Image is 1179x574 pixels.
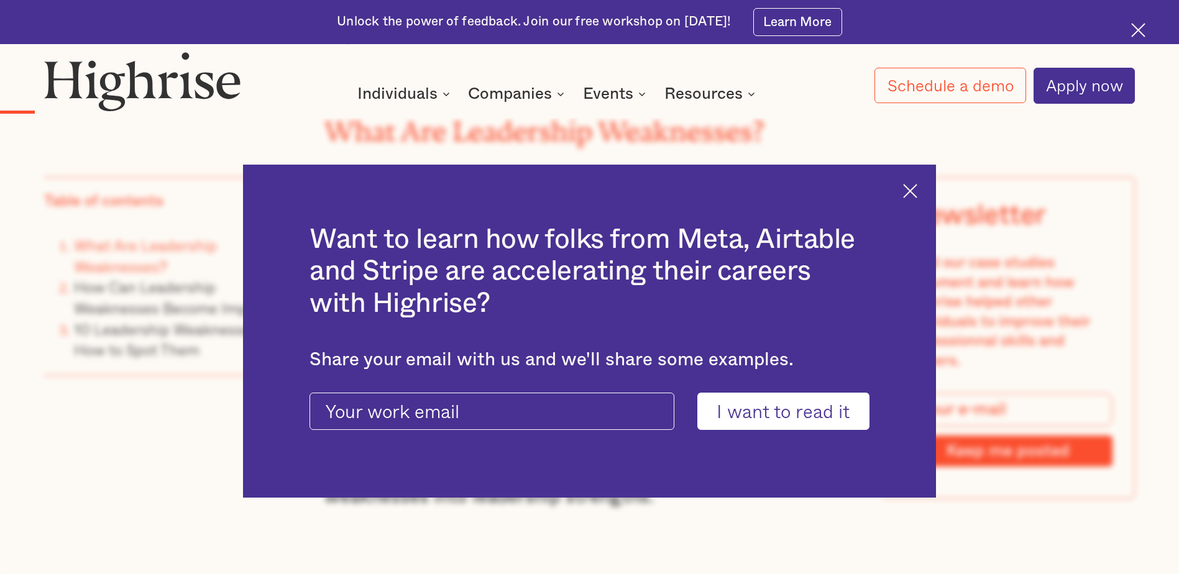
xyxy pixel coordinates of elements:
[310,224,869,320] h2: Want to learn how folks from Meta, Airtable and Stripe are accelerating their careers with Highrise?
[357,86,438,101] div: Individuals
[1131,23,1145,37] img: Cross icon
[44,52,241,111] img: Highrise logo
[310,393,869,429] form: current-ascender-blog-article-modal-form
[310,349,869,371] div: Share your email with us and we'll share some examples.
[357,86,454,101] div: Individuals
[697,393,869,429] input: I want to read it
[468,86,552,101] div: Companies
[664,86,743,101] div: Resources
[903,184,917,198] img: Cross icon
[310,393,674,429] input: Your work email
[664,86,759,101] div: Resources
[583,86,649,101] div: Events
[753,8,842,36] a: Learn More
[337,13,731,30] div: Unlock the power of feedback. Join our free workshop on [DATE]!
[1034,68,1135,104] a: Apply now
[468,86,568,101] div: Companies
[583,86,633,101] div: Events
[874,68,1025,103] a: Schedule a demo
